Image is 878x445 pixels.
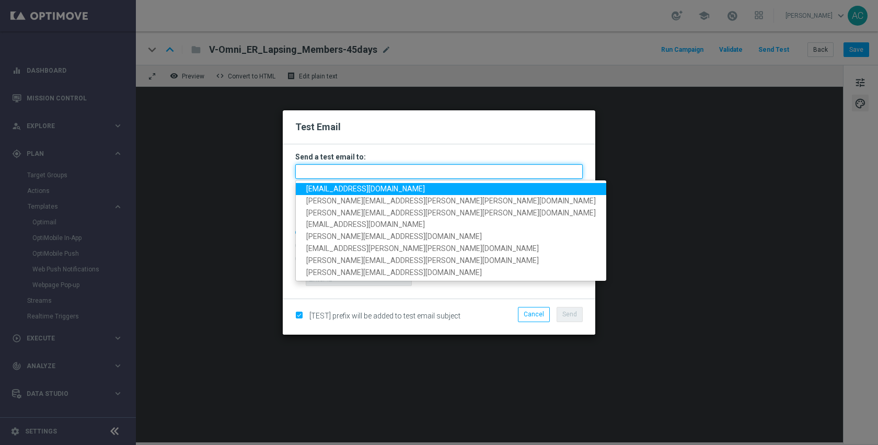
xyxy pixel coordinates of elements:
[296,231,606,243] a: [PERSON_NAME][EMAIL_ADDRESS][DOMAIN_NAME]
[306,244,539,253] span: [EMAIL_ADDRESS][PERSON_NAME][PERSON_NAME][DOMAIN_NAME]
[306,221,425,229] span: [EMAIL_ADDRESS][DOMAIN_NAME]
[296,195,606,207] a: [PERSON_NAME][EMAIL_ADDRESS][PERSON_NAME][PERSON_NAME][DOMAIN_NAME]
[296,243,606,255] a: [EMAIL_ADDRESS][PERSON_NAME][PERSON_NAME][DOMAIN_NAME]
[306,185,425,193] span: [EMAIL_ADDRESS][DOMAIN_NAME]
[295,152,583,162] h3: Send a test email to:
[296,183,606,195] a: [EMAIL_ADDRESS][DOMAIN_NAME]
[562,311,577,318] span: Send
[309,312,460,320] span: [TEST] prefix will be added to test email subject
[557,307,583,322] button: Send
[518,307,550,322] button: Cancel
[296,255,606,267] a: [PERSON_NAME][EMAIL_ADDRESS][PERSON_NAME][DOMAIN_NAME]
[306,209,596,217] span: [PERSON_NAME][EMAIL_ADDRESS][PERSON_NAME][PERSON_NAME][DOMAIN_NAME]
[296,219,606,231] a: [EMAIL_ADDRESS][DOMAIN_NAME]
[295,121,583,133] h2: Test Email
[306,233,482,241] span: [PERSON_NAME][EMAIL_ADDRESS][DOMAIN_NAME]
[296,207,606,219] a: [PERSON_NAME][EMAIL_ADDRESS][PERSON_NAME][PERSON_NAME][DOMAIN_NAME]
[306,268,482,277] span: [PERSON_NAME][EMAIL_ADDRESS][DOMAIN_NAME]
[306,256,539,265] span: [PERSON_NAME][EMAIL_ADDRESS][PERSON_NAME][DOMAIN_NAME]
[296,267,606,279] a: [PERSON_NAME][EMAIL_ADDRESS][DOMAIN_NAME]
[306,197,596,205] span: [PERSON_NAME][EMAIL_ADDRESS][PERSON_NAME][PERSON_NAME][DOMAIN_NAME]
